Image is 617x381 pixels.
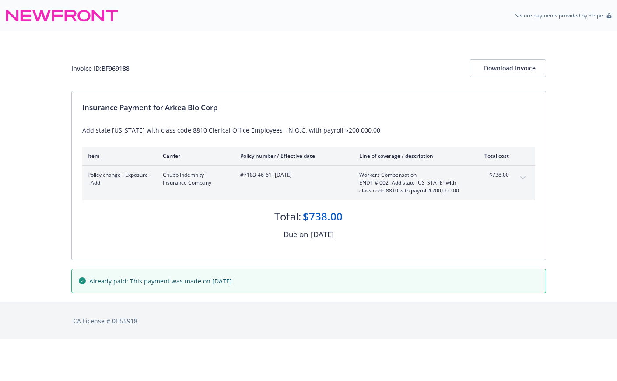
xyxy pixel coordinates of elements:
button: Download Invoice [470,59,546,77]
div: Insurance Payment for Arkea Bio Corp [82,102,535,113]
div: Item [88,152,149,160]
span: #7183-46-61 - [DATE] [240,171,345,179]
span: Chubb Indemnity Insurance Company [163,171,226,187]
div: Invoice ID: BF969188 [71,64,130,73]
div: Line of coverage / description [359,152,462,160]
span: Workers CompensationENDT # 002- Add state [US_STATE] with class code 8810 with payroll $200,000.00 [359,171,462,195]
div: Download Invoice [484,60,532,77]
span: Policy change - Exposure - Add [88,171,149,187]
span: Workers Compensation [359,171,462,179]
p: Secure payments provided by Stripe [515,12,603,19]
div: $738.00 [303,209,343,224]
span: $738.00 [476,171,509,179]
div: CA License # 0H55918 [73,316,544,325]
div: Policy change - Exposure - AddChubb Indemnity Insurance Company#7183-46-61- [DATE]Workers Compens... [82,166,535,200]
button: expand content [516,171,530,185]
div: [DATE] [311,229,334,240]
span: ENDT # 002- Add state [US_STATE] with class code 8810 with payroll $200,000.00 [359,179,462,195]
div: Carrier [163,152,226,160]
div: Policy number / Effective date [240,152,345,160]
div: Total: [274,209,301,224]
div: Due on [284,229,308,240]
div: Add state [US_STATE] with class code 8810 Clerical Office Employees - N.O.C. with payroll $200,00... [82,126,535,135]
span: Already paid: This payment was made on [DATE] [89,276,232,286]
div: Total cost [476,152,509,160]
